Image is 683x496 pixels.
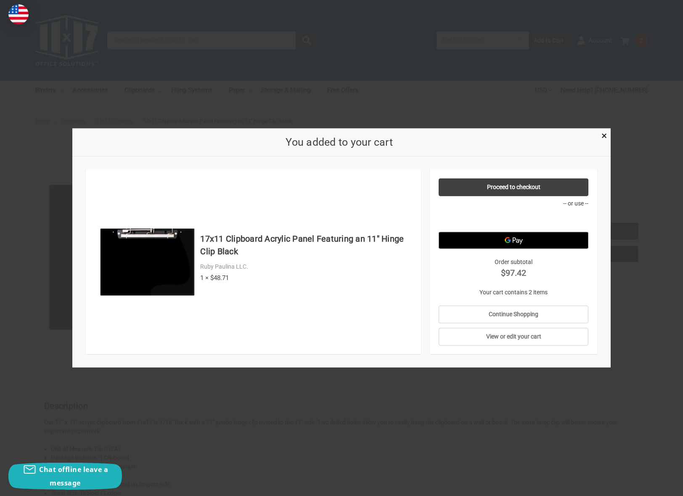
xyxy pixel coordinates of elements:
[601,130,607,142] span: ×
[86,134,593,150] h2: You added to your cart
[439,232,589,249] button: Google Pay
[8,4,29,24] img: duty and tax information for United States
[200,262,412,271] div: Ruby Paulina LLC.
[439,267,589,279] strong: $97.42
[439,258,589,279] div: Order subtotal
[99,213,196,311] img: 17x11 Clipboard Acrylic Panel Featuring an 11" Hinge Clip Black
[439,288,589,297] p: Your cart contains 2 items
[200,232,412,258] h4: 17x11 Clipboard Acrylic Panel Featuring an 11" Hinge Clip Black
[439,306,589,323] a: Continue Shopping
[439,179,589,196] a: Proceed to checkout
[200,273,412,283] div: 1 × $48.71
[439,199,589,208] p: -- or use --
[439,211,589,228] iframe: PayPal-paypal
[614,473,683,496] iframe: Google Customer Reviews
[439,328,589,346] a: View or edit your cart
[8,463,122,490] button: Chat offline leave a message
[600,131,609,139] a: Close
[39,465,108,488] span: Chat offline leave a message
